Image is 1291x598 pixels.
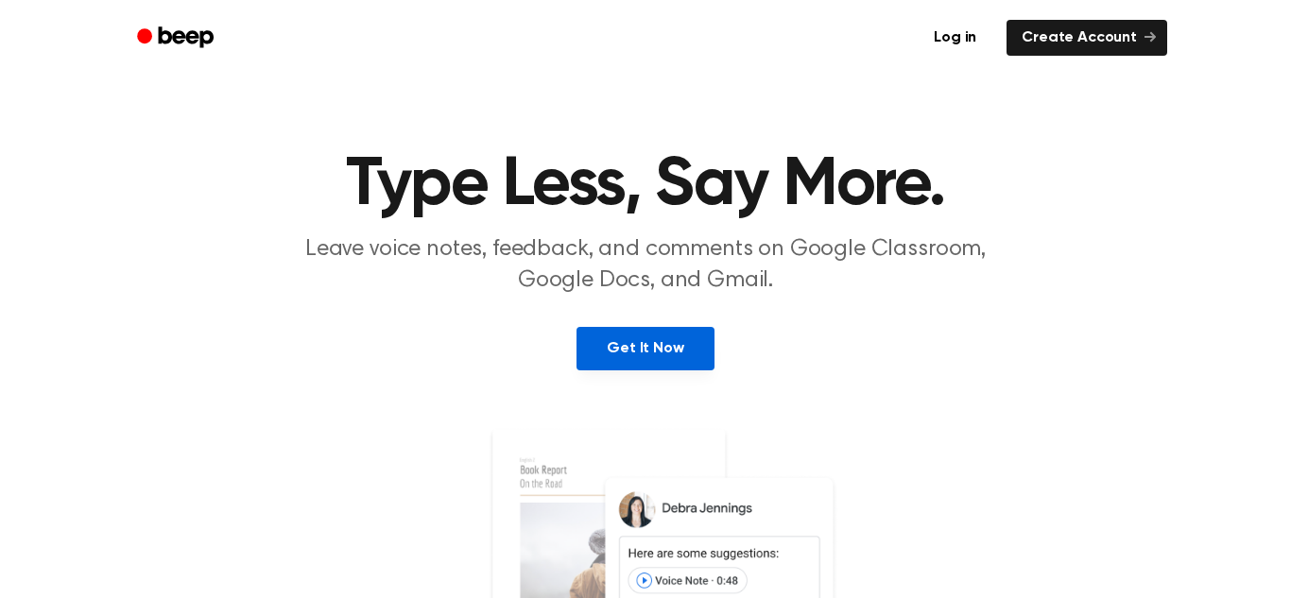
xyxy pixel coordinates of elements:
a: Get It Now [577,327,714,370]
a: Log in [915,16,995,60]
h1: Type Less, Say More. [162,151,1129,219]
a: Beep [124,20,231,57]
a: Create Account [1007,20,1167,56]
p: Leave voice notes, feedback, and comments on Google Classroom, Google Docs, and Gmail. [283,234,1008,297]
